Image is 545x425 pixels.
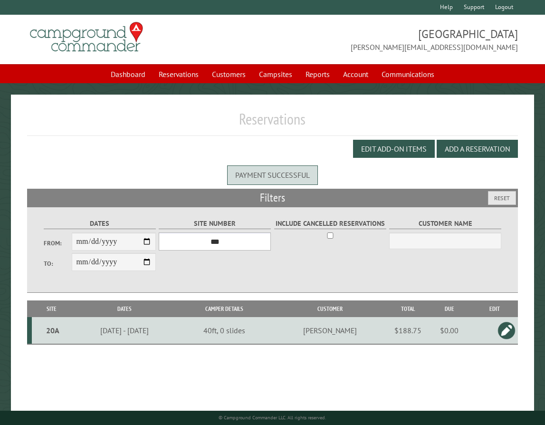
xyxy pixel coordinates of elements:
img: Campground Commander [27,19,146,56]
small: © Campground Commander LLC. All rights reserved. [219,415,326,421]
th: Site [32,300,71,317]
th: Edit [472,300,518,317]
label: Dates [44,218,156,229]
a: Communications [376,65,440,83]
div: [DATE] - [DATE] [72,326,176,335]
a: Customers [206,65,251,83]
button: Reset [488,191,516,205]
th: Dates [71,300,178,317]
h2: Filters [27,189,517,207]
td: 40ft, 0 slides [178,317,271,344]
div: 20A [36,326,69,335]
th: Customer [271,300,389,317]
th: Total [389,300,427,317]
td: [PERSON_NAME] [271,317,389,344]
span: [GEOGRAPHIC_DATA] [PERSON_NAME][EMAIL_ADDRESS][DOMAIN_NAME] [273,26,518,53]
h1: Reservations [27,110,517,136]
a: Campsites [253,65,298,83]
button: Add a Reservation [437,140,518,158]
label: Site Number [159,218,271,229]
div: Payment successful [227,165,318,184]
label: To: [44,259,72,268]
td: $0.00 [427,317,472,344]
a: Account [337,65,374,83]
th: Due [427,300,472,317]
label: Customer Name [389,218,501,229]
label: From: [44,239,72,248]
button: Edit Add-on Items [353,140,435,158]
label: Include Cancelled Reservations [274,218,386,229]
th: Camper Details [178,300,271,317]
td: $188.75 [389,317,427,344]
a: Reports [300,65,335,83]
a: Reservations [153,65,204,83]
a: Dashboard [105,65,151,83]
